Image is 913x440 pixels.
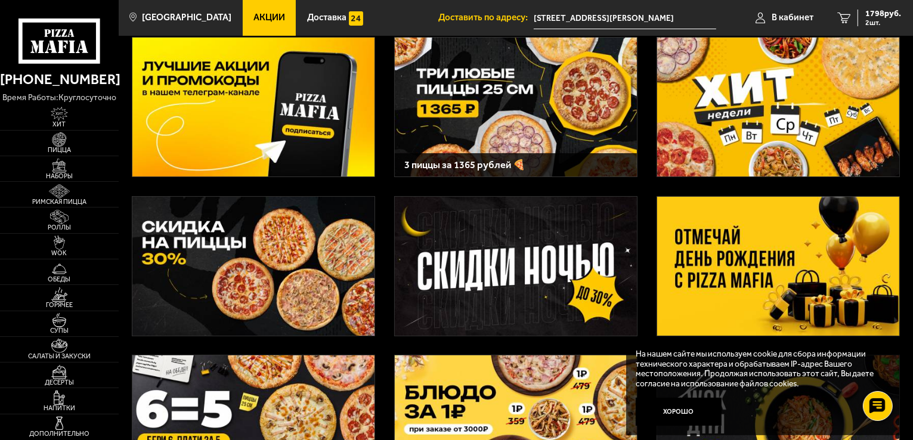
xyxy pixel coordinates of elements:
[253,13,285,22] span: Акции
[534,7,716,29] input: Ваш адрес доставки
[772,13,813,22] span: В кабинет
[636,398,722,426] button: Хорошо
[865,10,901,18] span: 1798 руб.
[349,11,363,26] img: 15daf4d41897b9f0e9f617042186c801.svg
[438,13,534,22] span: Доставить по адресу:
[307,13,346,22] span: Доставка
[142,13,231,22] span: [GEOGRAPHIC_DATA]
[394,37,637,177] a: 3 пиццы за 1365 рублей 🍕
[534,7,716,29] span: улица Котина, 7к1
[636,349,883,388] p: На нашем сайте мы используем cookie для сбора информации технического характера и обрабатываем IP...
[865,19,901,26] span: 2 шт.
[404,160,627,170] h3: 3 пиццы за 1365 рублей 🍕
